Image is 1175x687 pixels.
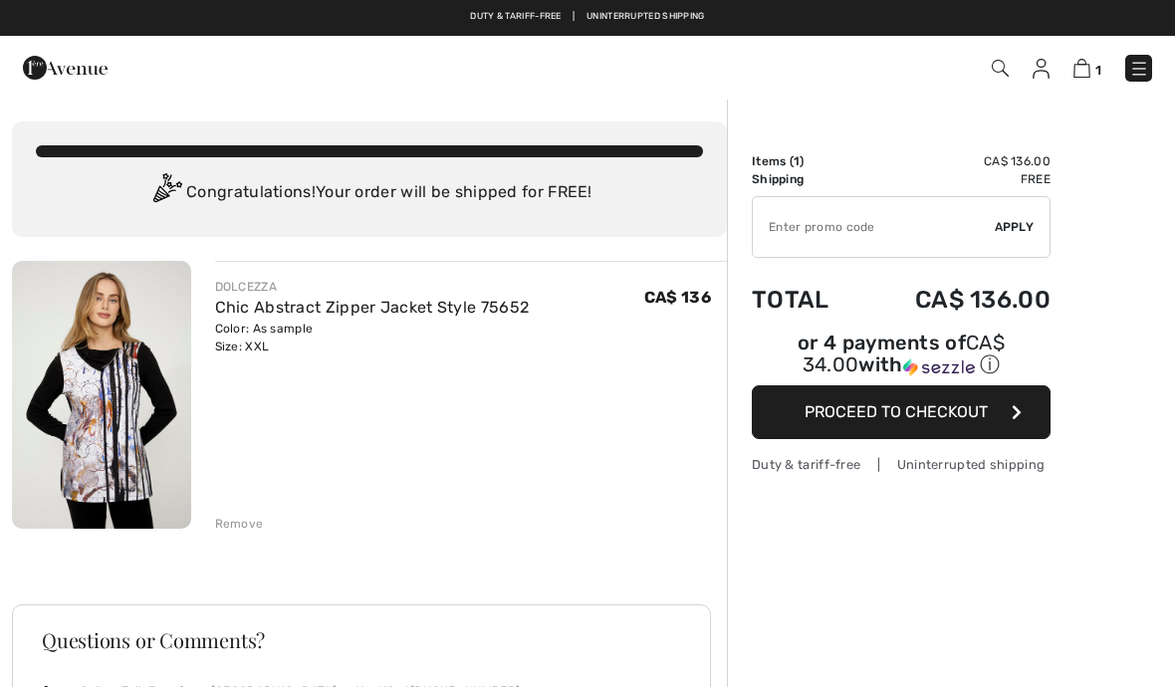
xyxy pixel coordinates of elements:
span: 1 [794,154,800,168]
img: 1ère Avenue [23,48,108,88]
a: 1ère Avenue [23,57,108,76]
span: CA$ 34.00 [803,331,1005,376]
td: CA$ 136.00 [860,266,1051,334]
div: or 4 payments of with [752,334,1051,378]
button: Proceed to Checkout [752,385,1051,439]
img: Chic Abstract Zipper Jacket Style 75652 [12,261,191,529]
img: Sezzle [903,358,975,376]
td: Free [860,170,1051,188]
span: Apply [995,218,1035,236]
td: Shipping [752,170,860,188]
input: Promo code [753,197,995,257]
img: Shopping Bag [1073,59,1090,78]
div: Congratulations! Your order will be shipped for FREE! [36,173,703,213]
div: DOLCEZZA [215,278,530,296]
a: 1 [1073,56,1101,80]
div: Duty & tariff-free | Uninterrupted shipping [752,455,1051,474]
div: or 4 payments ofCA$ 34.00withSezzle Click to learn more about Sezzle [752,334,1051,385]
td: Total [752,266,860,334]
td: Items ( ) [752,152,860,170]
div: Color: As sample Size: XXL [215,320,530,355]
img: My Info [1033,59,1050,79]
img: Menu [1129,59,1149,79]
span: 1 [1095,63,1101,78]
div: Remove [215,515,264,533]
h3: Questions or Comments? [42,630,681,650]
img: Congratulation2.svg [146,173,186,213]
span: Proceed to Checkout [805,402,988,421]
img: Search [992,60,1009,77]
a: Chic Abstract Zipper Jacket Style 75652 [215,298,530,317]
td: CA$ 136.00 [860,152,1051,170]
span: CA$ 136 [644,288,711,307]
